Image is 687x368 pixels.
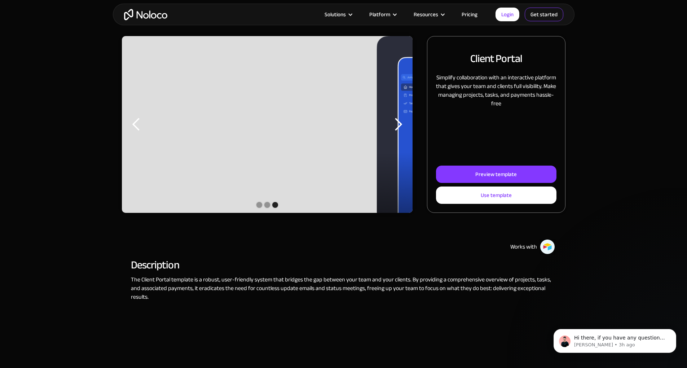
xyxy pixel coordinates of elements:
[470,51,522,66] h2: Client Portal
[376,36,668,213] div: 1 of 3
[316,10,360,19] div: Solutions
[540,239,555,254] img: Airtable
[264,202,270,208] div: Show slide 2 of 3
[124,9,167,20] a: home
[414,10,438,19] div: Resources
[384,36,413,213] div: next slide
[272,202,278,208] div: Show slide 3 of 3
[360,10,405,19] div: Platform
[481,190,512,200] div: Use template
[131,262,556,268] h2: Description
[436,73,556,108] p: Simplify collaboration with an interactive platform that gives your team and clients full visibil...
[453,10,486,19] a: Pricing
[496,8,519,21] a: Login
[131,308,556,317] p: ‍
[256,202,262,208] div: Show slide 1 of 3
[405,10,453,19] div: Resources
[369,10,390,19] div: Platform
[436,166,556,183] a: Preview template
[543,314,687,364] iframe: Intercom notifications message
[525,8,563,21] a: Get started
[131,275,556,301] p: The Client Portal template is a robust, user-friendly system that bridges the gap between your te...
[510,242,537,251] div: Works with
[325,10,346,19] div: Solutions
[436,187,556,204] a: Use template
[122,36,413,213] div: carousel
[475,170,517,179] div: Preview template
[122,36,151,213] div: previous slide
